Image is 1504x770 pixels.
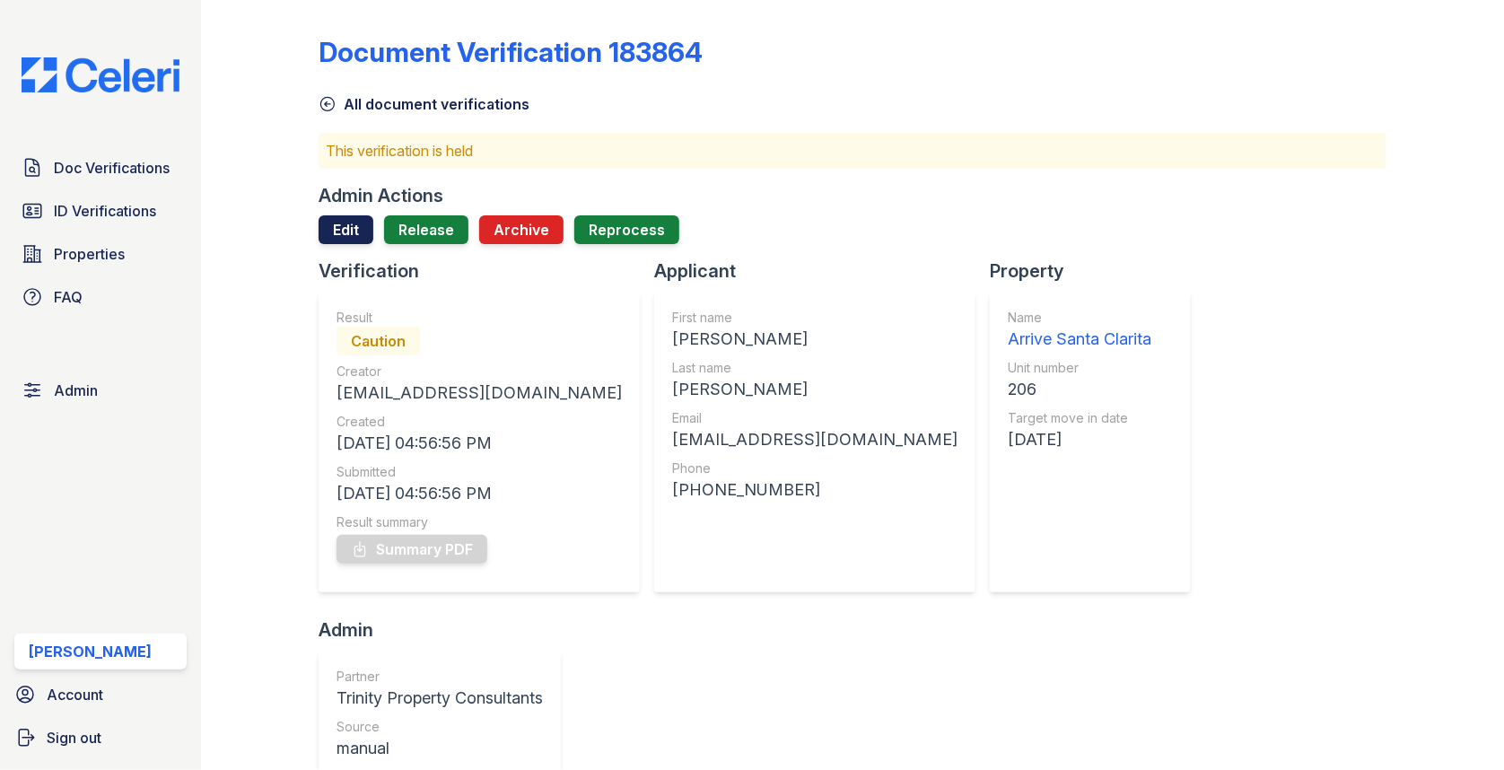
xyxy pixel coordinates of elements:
div: manual [337,736,543,761]
div: Submitted [337,463,622,481]
span: Properties [54,243,125,265]
div: [DATE] 04:56:56 PM [337,431,622,456]
div: Result [337,309,622,327]
a: Account [7,677,194,713]
div: [PERSON_NAME] [29,641,152,662]
div: [PERSON_NAME] [672,327,957,352]
a: All document verifications [319,93,529,115]
div: [PERSON_NAME] [672,377,957,402]
div: [DATE] 04:56:56 PM [337,481,622,506]
div: [EMAIL_ADDRESS][DOMAIN_NAME] [672,427,957,452]
div: Result summary [337,513,622,531]
a: Edit [319,215,373,244]
div: Last name [672,359,957,377]
div: 206 [1008,377,1151,402]
div: Name [1008,309,1151,327]
div: Unit number [1008,359,1151,377]
div: [DATE] [1008,427,1151,452]
div: Target move in date [1008,409,1151,427]
div: Creator [337,363,622,381]
a: Release [384,215,468,244]
div: Arrive Santa Clarita [1008,327,1151,352]
div: Applicant [654,258,990,284]
span: FAQ [54,286,83,308]
div: Trinity Property Consultants [337,686,543,711]
div: Created [337,413,622,431]
div: Partner [337,668,543,686]
div: Phone [672,459,957,477]
div: [PHONE_NUMBER] [672,477,957,503]
button: Reprocess [574,215,679,244]
div: First name [672,309,957,327]
p: This verification is held [326,140,1379,162]
div: Property [990,258,1205,284]
div: [EMAIL_ADDRESS][DOMAIN_NAME] [337,381,622,406]
a: Name Arrive Santa Clarita [1008,309,1151,352]
span: ID Verifications [54,200,156,222]
div: Admin [319,617,575,643]
span: Sign out [47,727,101,748]
span: Doc Verifications [54,157,170,179]
a: Sign out [7,720,194,756]
a: Doc Verifications [14,150,187,186]
img: CE_Logo_Blue-a8612792a0a2168367f1c8372b55b34899dd931a85d93a1a3d3e32e68fde9ad4.png [7,57,194,92]
a: FAQ [14,279,187,315]
div: Admin Actions [319,183,443,208]
a: Properties [14,236,187,272]
div: Caution [337,327,420,355]
a: ID Verifications [14,193,187,229]
a: Admin [14,372,187,408]
div: Source [337,718,543,736]
div: Document Verification 183864 [319,36,703,68]
div: Email [672,409,957,427]
div: Verification [319,258,654,284]
span: Admin [54,380,98,401]
span: Account [47,684,103,705]
button: Archive [479,215,564,244]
